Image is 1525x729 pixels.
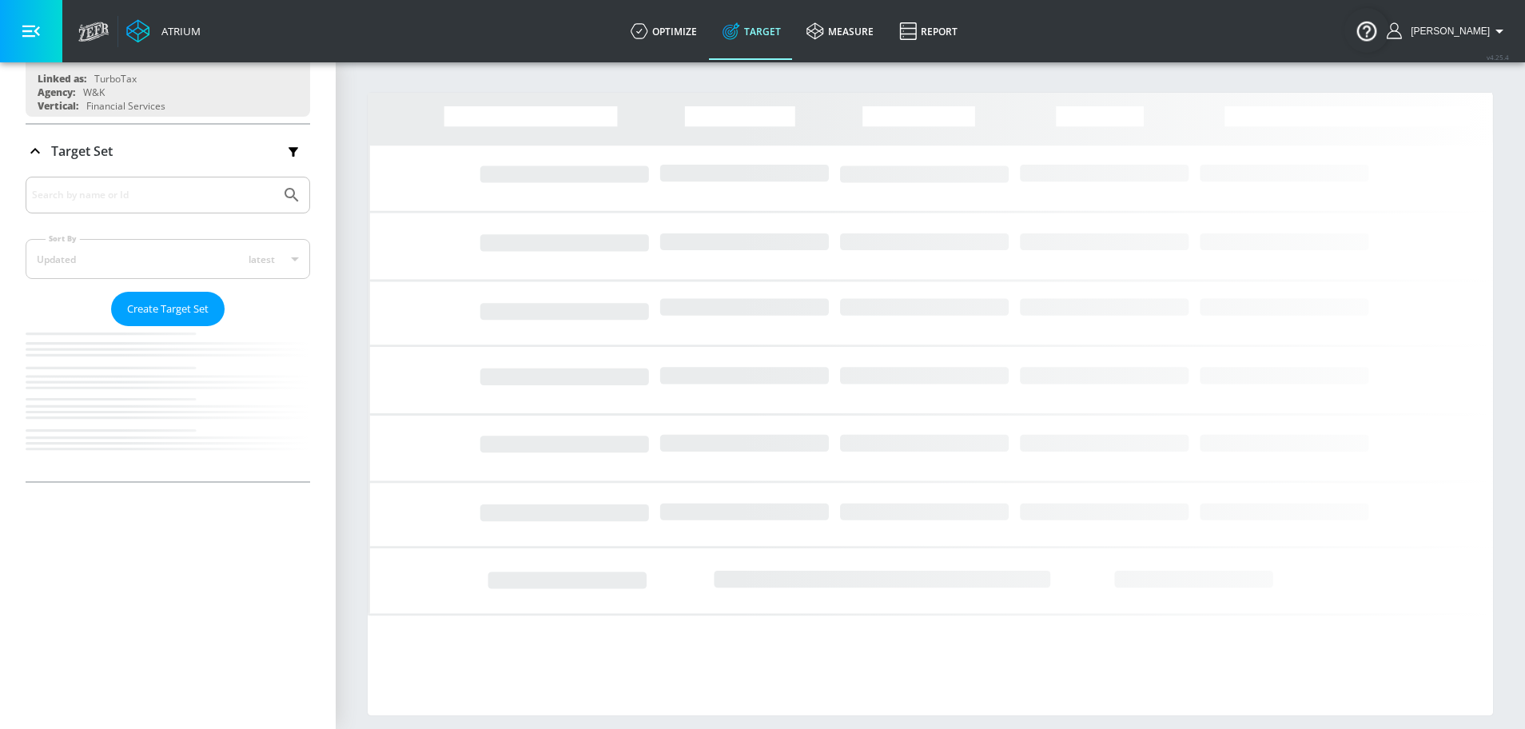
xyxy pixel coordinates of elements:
label: Sort By [46,233,80,244]
a: measure [794,2,886,60]
span: latest [249,253,275,266]
nav: list of Target Set [26,326,310,481]
span: v 4.25.4 [1487,53,1509,62]
div: Target Set [26,125,310,177]
div: W&K [83,86,105,99]
button: Create Target Set [111,292,225,326]
div: Linked as:TurboTaxAgency:W&KVertical:Financial Services [26,26,310,117]
div: Atrium [155,24,201,38]
div: TurboTax [94,72,137,86]
div: Updated [37,253,76,266]
input: Search by name or Id [32,185,274,205]
div: Linked as: [38,72,86,86]
a: Report [886,2,970,60]
div: Financial Services [86,99,165,113]
a: Target [710,2,794,60]
button: [PERSON_NAME] [1387,22,1509,41]
a: Atrium [126,19,201,43]
span: login as: samantha.yip@zefr.com [1404,26,1490,37]
div: Target Set [26,177,310,481]
div: Agency: [38,86,75,99]
span: Create Target Set [127,300,209,318]
a: optimize [618,2,710,60]
button: Open Resource Center [1344,8,1389,53]
div: Vertical: [38,99,78,113]
p: Target Set [51,142,113,160]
